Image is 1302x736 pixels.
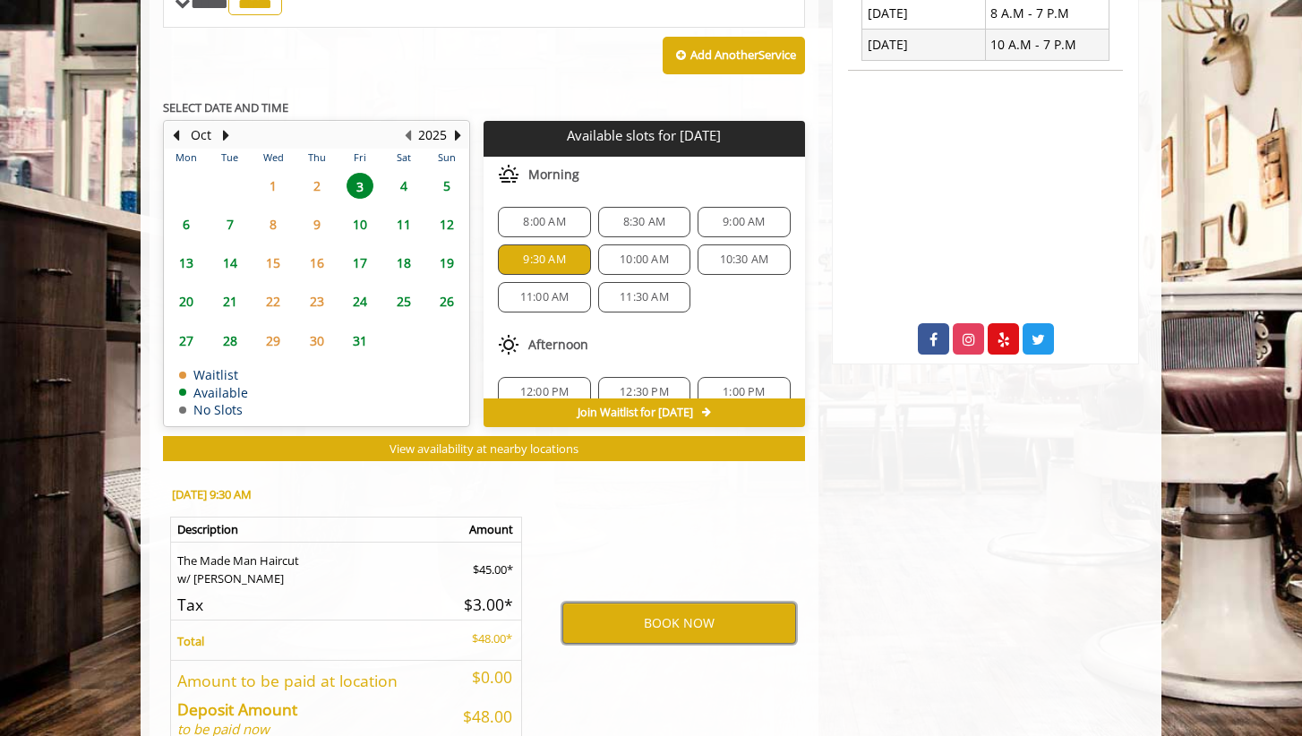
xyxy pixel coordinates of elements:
[260,288,287,314] span: 22
[347,250,373,276] span: 17
[433,250,460,276] span: 19
[163,99,288,116] b: SELECT DATE AND TIME
[338,167,381,205] td: Select day3
[165,282,208,321] td: Select day20
[252,167,295,205] td: Select day1
[347,328,373,354] span: 31
[425,167,469,205] td: Select day5
[252,321,295,360] td: Select day29
[338,321,381,360] td: Select day31
[450,125,465,145] button: Next Year
[304,288,330,314] span: 23
[338,149,381,167] th: Fri
[177,521,238,537] b: Description
[252,149,295,167] th: Wed
[217,288,244,314] span: 21
[498,377,590,407] div: 12:00 PM
[173,288,200,314] span: 20
[985,30,1109,60] td: 10 A.M - 7 P.M
[217,328,244,354] span: 28
[173,250,200,276] span: 13
[862,30,986,60] td: [DATE]
[304,211,330,237] span: 9
[469,521,513,537] b: Amount
[498,207,590,237] div: 8:00 AM
[208,244,251,282] td: Select day14
[217,211,244,237] span: 7
[381,244,424,282] td: Select day18
[295,167,338,205] td: Select day2
[433,211,460,237] span: 12
[598,207,690,237] div: 8:30 AM
[418,125,447,145] button: 2025
[295,149,338,167] th: Thu
[578,406,693,420] span: Join Waitlist for [DATE]
[446,543,522,588] td: $45.00*
[179,403,248,416] td: No Slots
[252,282,295,321] td: Select day22
[390,288,417,314] span: 25
[498,244,590,275] div: 9:30 AM
[295,282,338,321] td: Select day23
[260,211,287,237] span: 8
[208,321,251,360] td: Select day28
[173,328,200,354] span: 27
[452,669,513,686] h5: $0.00
[179,386,248,399] td: Available
[562,603,796,644] button: BOOK NOW
[252,244,295,282] td: Select day15
[260,250,287,276] span: 15
[217,250,244,276] span: 14
[177,672,439,689] h5: Amount to be paid at location
[260,173,287,199] span: 1
[425,149,469,167] th: Sun
[620,252,669,267] span: 10:00 AM
[165,205,208,244] td: Select day6
[260,328,287,354] span: 29
[663,37,805,74] button: Add AnotherService
[723,215,765,229] span: 9:00 AM
[173,211,200,237] span: 6
[171,543,447,588] td: The Made Man Haircut w/ [PERSON_NAME]
[598,377,690,407] div: 12:30 PM
[528,167,579,182] span: Morning
[433,288,460,314] span: 26
[723,385,765,399] span: 1:00 PM
[523,215,565,229] span: 8:00 AM
[304,173,330,199] span: 2
[381,282,424,321] td: Select day25
[498,282,590,312] div: 11:00 AM
[179,368,248,381] td: Waitlist
[177,596,439,613] h5: Tax
[191,125,211,145] button: Oct
[208,282,251,321] td: Select day21
[491,128,797,143] p: Available slots for [DATE]
[425,205,469,244] td: Select day12
[304,250,330,276] span: 16
[338,205,381,244] td: Select day10
[498,334,519,355] img: afternoon slots
[400,125,415,145] button: Previous Year
[523,252,565,267] span: 9:30 AM
[165,149,208,167] th: Mon
[177,633,204,649] b: Total
[168,125,183,145] button: Previous Month
[690,47,796,63] b: Add Another Service
[172,486,252,502] b: [DATE] 9:30 AM
[698,377,790,407] div: 1:00 PM
[390,250,417,276] span: 18
[520,290,570,304] span: 11:00 AM
[338,244,381,282] td: Select day17
[390,173,417,199] span: 4
[452,596,513,613] h5: $3.00*
[498,164,519,185] img: morning slots
[620,385,669,399] span: 12:30 PM
[163,436,805,462] button: View availability at nearby locations
[425,244,469,282] td: Select day19
[295,205,338,244] td: Select day9
[390,441,578,457] span: View availability at nearby locations
[208,205,251,244] td: Select day7
[623,215,665,229] span: 8:30 AM
[520,385,570,399] span: 12:00 PM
